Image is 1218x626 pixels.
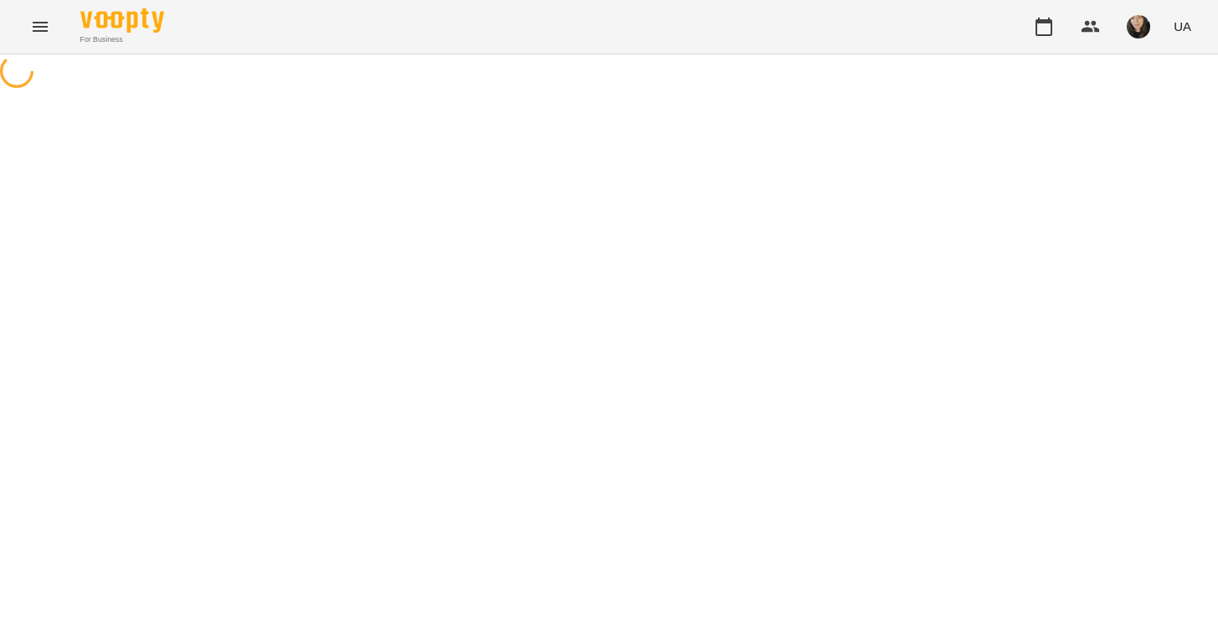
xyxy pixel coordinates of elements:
[20,7,60,47] button: Menu
[1174,18,1191,35] span: UA
[80,8,164,33] img: Voopty Logo
[1127,15,1150,38] img: dc21d1b2acc3a7c6b6393722fd81d2a1.jpg
[1167,11,1198,42] button: UA
[80,34,164,45] span: For Business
